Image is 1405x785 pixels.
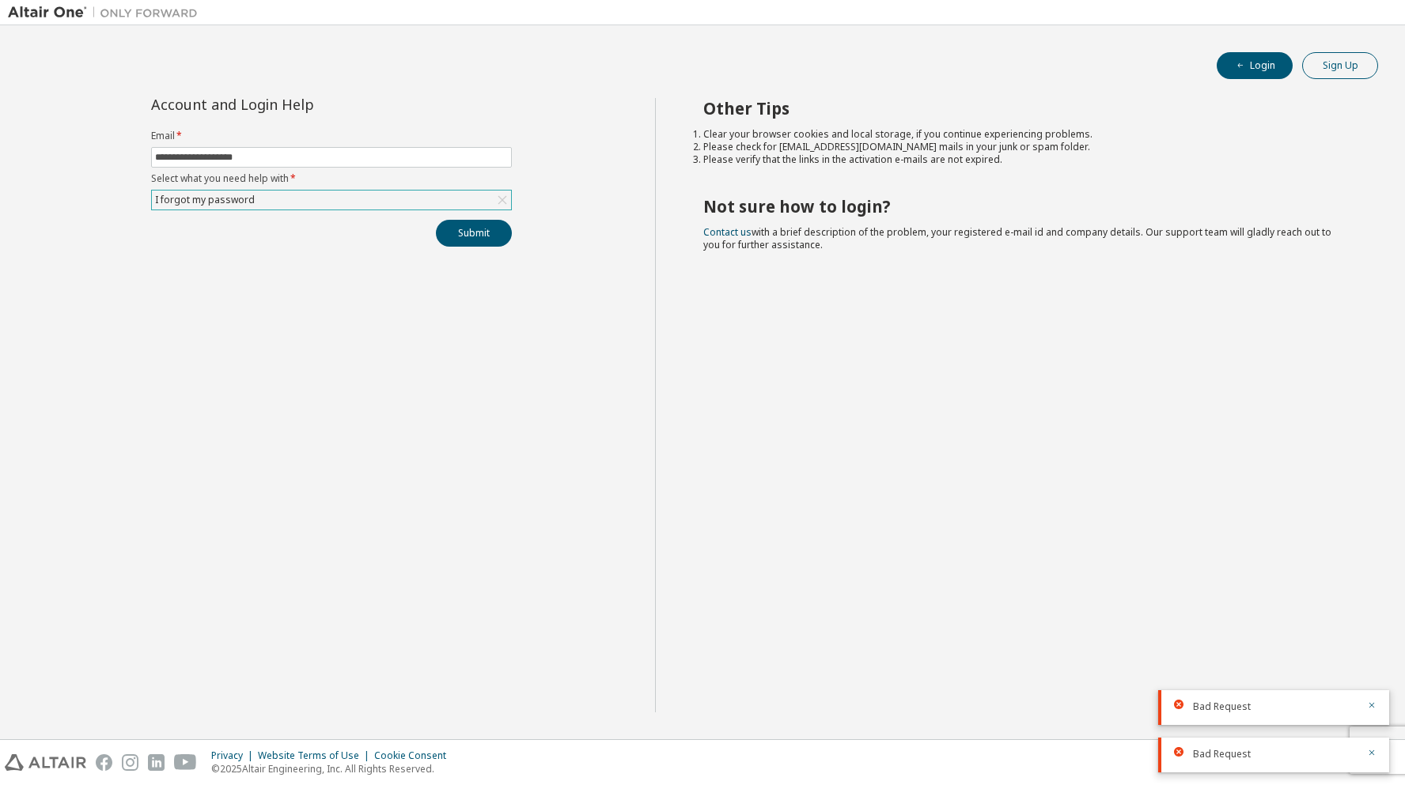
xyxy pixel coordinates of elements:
h2: Not sure how to login? [703,196,1350,217]
label: Select what you need help with [151,172,512,185]
span: Bad Request [1193,748,1251,760]
img: linkedin.svg [148,754,165,771]
div: Website Terms of Use [258,749,374,762]
p: © 2025 Altair Engineering, Inc. All Rights Reserved. [211,762,456,776]
h2: Other Tips [703,98,1350,119]
span: with a brief description of the problem, your registered e-mail id and company details. Our suppo... [703,225,1331,251]
img: Altair One [8,5,206,21]
li: Please check for [EMAIL_ADDRESS][DOMAIN_NAME] mails in your junk or spam folder. [703,141,1350,153]
div: I forgot my password [152,191,511,209]
li: Please verify that the links in the activation e-mails are not expired. [703,153,1350,166]
img: youtube.svg [174,754,197,771]
span: Bad Request [1193,700,1251,713]
a: Contact us [703,225,752,239]
li: Clear your browser cookies and local storage, if you continue experiencing problems. [703,128,1350,141]
div: Cookie Consent [374,749,456,762]
button: Submit [436,220,512,247]
button: Sign Up [1302,52,1378,79]
label: Email [151,130,512,142]
div: Privacy [211,749,258,762]
img: facebook.svg [96,754,112,771]
button: Login [1217,52,1293,79]
div: Account and Login Help [151,98,440,111]
div: I forgot my password [153,191,257,209]
img: instagram.svg [122,754,138,771]
img: altair_logo.svg [5,754,86,771]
